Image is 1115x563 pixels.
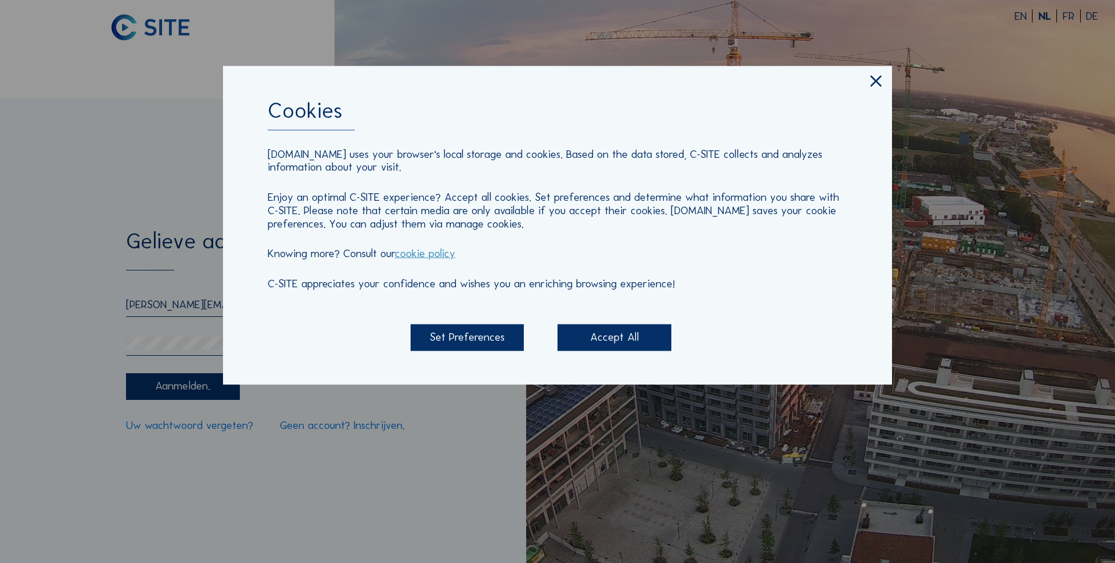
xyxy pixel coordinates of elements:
[268,147,847,174] p: [DOMAIN_NAME] uses your browser's local storage and cookies. Based on the data stored, C-SITE col...
[268,191,847,230] p: Enjoy an optimal C-SITE experience? Accept all cookies. Set preferences and determine what inform...
[268,277,847,291] p: C-SITE appreciates your confidence and wishes you an enriching browsing experience!
[268,100,847,130] div: Cookies
[395,247,455,260] a: cookie policy
[268,247,847,261] p: Knowing more? Consult our
[411,324,524,351] div: Set Preferences
[557,324,671,351] div: Accept All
